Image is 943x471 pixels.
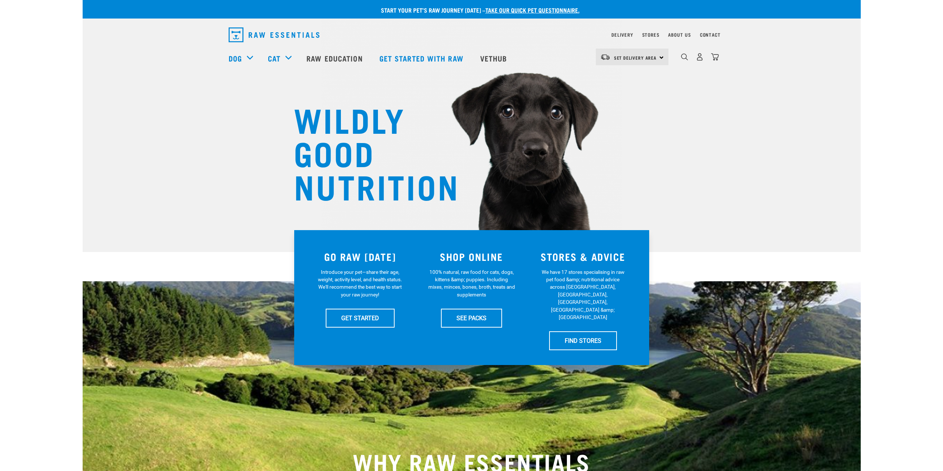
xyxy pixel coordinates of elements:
h1: WILDLY GOOD NUTRITION [294,102,442,202]
p: Start your pet’s raw journey [DATE] – [88,6,866,14]
a: Dog [229,53,242,64]
img: home-icon-1@2x.png [681,53,688,60]
nav: dropdown navigation [223,24,721,45]
span: Set Delivery Area [614,56,657,59]
a: Cat [268,53,280,64]
a: FIND STORES [549,331,617,350]
a: Contact [700,33,721,36]
a: Delivery [611,33,633,36]
img: user.png [696,53,704,61]
a: Raw Education [299,43,372,73]
img: Raw Essentials Logo [229,27,319,42]
p: Introduce your pet—share their age, weight, activity level, and health status. We'll recommend th... [316,268,404,299]
h3: GO RAW [DATE] [309,251,412,262]
img: van-moving.png [600,54,610,60]
img: home-icon@2x.png [711,53,719,61]
a: SEE PACKS [441,309,502,327]
a: Get started with Raw [372,43,473,73]
a: About Us [668,33,691,36]
a: take our quick pet questionnaire. [485,8,580,11]
a: Vethub [473,43,517,73]
p: 100% natural, raw food for cats, dogs, kittens &amp; puppies. Including mixes, minces, bones, bro... [428,268,515,299]
a: Stores [642,33,660,36]
a: GET STARTED [326,309,395,327]
h3: SHOP ONLINE [420,251,523,262]
nav: dropdown navigation [83,43,861,73]
p: We have 17 stores specialising in raw pet food &amp; nutritional advice across [GEOGRAPHIC_DATA],... [539,268,627,321]
h3: STORES & ADVICE [532,251,634,262]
